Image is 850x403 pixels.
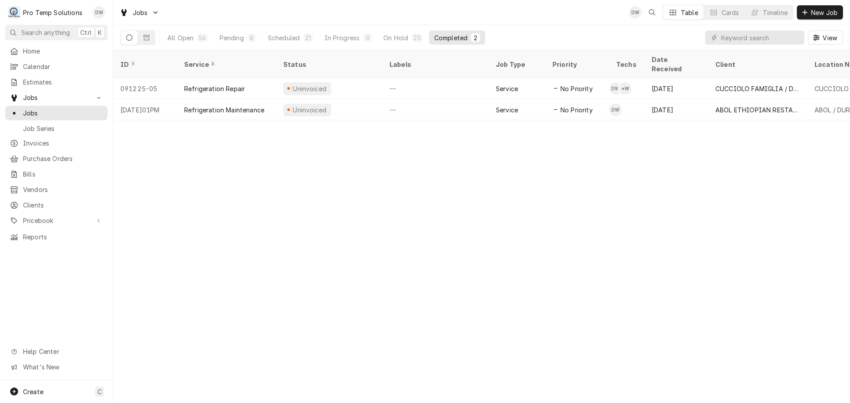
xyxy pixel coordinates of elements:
span: Ctrl [80,28,92,37]
a: Go to Pricebook [5,213,108,228]
div: — [382,78,489,99]
a: Invoices [5,136,108,150]
div: DW [93,6,105,19]
span: Estimates [23,77,103,87]
div: Uninvoiced [292,105,328,115]
span: Jobs [133,8,148,17]
div: 091225-05 [113,78,177,99]
div: Service [184,60,267,69]
a: Go to Jobs [5,90,108,105]
a: Calendar [5,59,108,74]
a: Bills [5,167,108,181]
div: 2 [473,33,478,42]
div: Timeline [763,8,788,17]
div: ABOL ETHIOPIAN RESTAURANT [715,105,800,115]
div: Dakota Williams's Avatar [609,104,622,116]
div: [DATE] [645,99,708,120]
div: Status [283,60,374,69]
span: Calendar [23,62,103,71]
div: On Hold [383,33,408,42]
div: Techs [616,60,637,69]
span: What's New [23,362,102,372]
a: Clients [5,198,108,212]
div: — [382,99,489,120]
div: Uninvoiced [292,84,328,93]
button: Open search [645,5,659,19]
div: DW [609,104,622,116]
span: View [821,33,839,42]
div: Cards [722,8,739,17]
a: Purchase Orders [5,151,108,166]
span: Help Center [23,347,102,356]
div: Pro Temp Solutions's Avatar [8,6,20,19]
div: ID [120,60,168,69]
a: Home [5,44,108,58]
div: 8 [249,33,255,42]
div: Service [496,84,518,93]
span: No Priority [560,105,593,115]
div: DW [629,6,641,19]
a: Reports [5,230,108,244]
span: Jobs [23,93,90,102]
span: K [98,28,102,37]
div: Date Received [652,55,699,73]
div: Labels [390,60,482,69]
a: Jobs [5,106,108,120]
span: Job Series [23,124,103,133]
div: Completed [434,33,467,42]
div: Priority [552,60,600,69]
div: [DATE]01PM [113,99,177,120]
div: All Open [167,33,193,42]
div: 21 [305,33,311,42]
div: P [8,6,20,19]
span: No Priority [560,84,593,93]
div: Pro Temp Solutions [23,8,82,17]
div: 25 [413,33,421,42]
span: Home [23,46,103,56]
span: Create [23,388,43,395]
div: Refrigeration Repair [184,84,245,93]
span: Invoices [23,138,103,148]
div: 0 [365,33,370,42]
a: Go to Jobs [116,5,163,20]
div: Table [681,8,698,17]
div: DW [609,82,622,95]
div: Refrigeration Maintenance [184,105,264,115]
button: Search anythingCtrlK [5,25,108,40]
a: Go to What's New [5,360,108,374]
span: New Job [809,8,839,17]
a: Estimates [5,75,108,89]
span: Vendors [23,185,103,194]
span: Jobs [23,108,103,118]
div: Job Type [496,60,538,69]
a: Job Series [5,121,108,136]
div: 56 [199,33,206,42]
a: Go to Help Center [5,344,108,359]
a: Vendors [5,182,108,197]
div: Scheduled [268,33,300,42]
div: Client [715,60,799,69]
div: [DATE] [645,78,708,99]
button: New Job [797,5,843,19]
span: Pricebook [23,216,90,225]
div: Dakota Williams's Avatar [609,82,622,95]
div: Dana Williams's Avatar [629,6,641,19]
button: View [808,31,843,45]
div: Pending [220,33,244,42]
span: Purchase Orders [23,154,103,163]
span: Reports [23,232,103,242]
span: Clients [23,200,103,210]
div: Service [496,105,518,115]
span: Bills [23,169,103,179]
input: Keyword search [721,31,800,45]
div: Dana Williams's Avatar [93,6,105,19]
span: C [97,387,102,396]
div: In Progress [325,33,360,42]
div: *Kevin Williams's Avatar [619,82,631,95]
span: Search anything [21,28,70,37]
div: CUCCIOLO FAMIGLIA / DUR [715,84,800,93]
